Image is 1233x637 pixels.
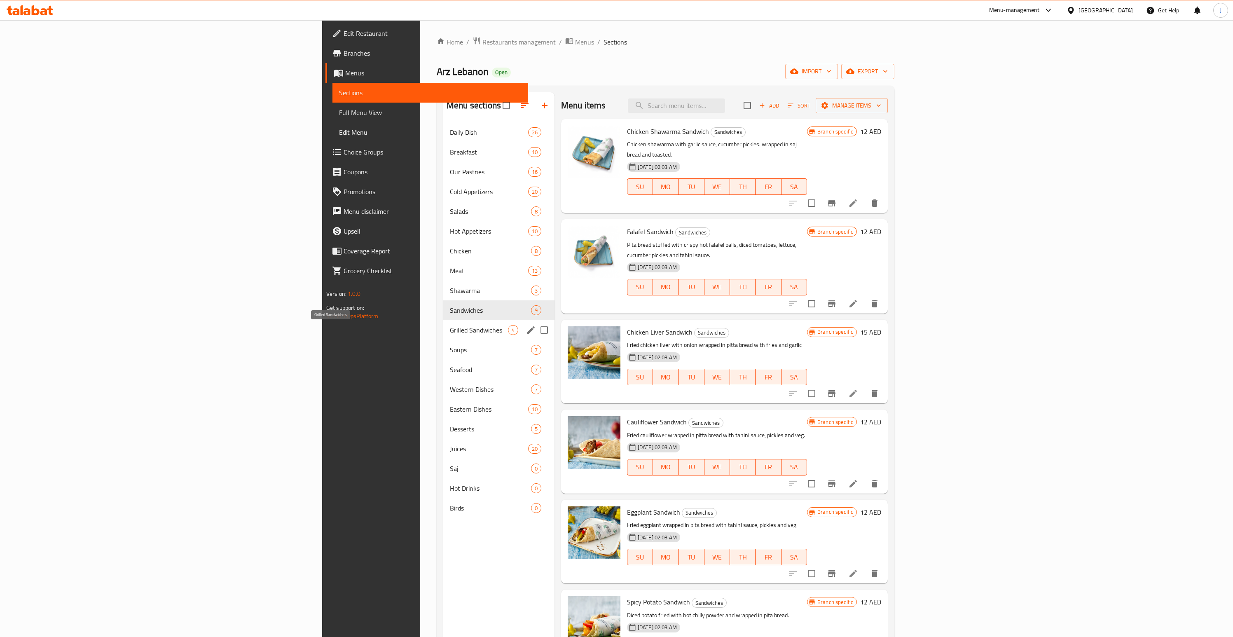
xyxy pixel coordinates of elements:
h6: 15 AED [860,326,881,338]
button: Branch-specific-item [822,384,842,403]
span: Sort sections [515,96,535,115]
button: FR [756,279,781,295]
a: Edit menu item [848,198,858,208]
div: items [508,325,518,335]
span: [DATE] 02:03 AM [634,443,680,451]
button: TU [679,178,704,195]
a: Branches [325,43,528,63]
span: TH [733,371,752,383]
span: TU [682,181,701,193]
div: Salads8 [443,201,554,221]
button: export [841,64,894,79]
span: Edit Menu [339,127,522,137]
button: SA [781,178,807,195]
button: delete [865,193,884,213]
button: Sort [786,99,812,112]
button: delete [865,384,884,403]
span: Menus [345,68,522,78]
button: MO [653,279,679,295]
span: 20 [529,445,541,453]
button: SU [627,178,653,195]
span: Select to update [803,475,820,492]
span: Menu disclaimer [344,206,522,216]
h6: 12 AED [860,416,881,428]
button: Branch-specific-item [822,193,842,213]
span: J [1220,6,1221,15]
span: Choice Groups [344,147,522,157]
li: / [559,37,562,47]
div: Western Dishes7 [443,379,554,399]
a: Promotions [325,182,528,201]
a: Coverage Report [325,241,528,261]
span: Branch specific [814,418,856,426]
button: Branch-specific-item [822,294,842,314]
span: FR [759,461,778,473]
span: Shawarma [450,286,531,295]
button: SA [781,459,807,475]
span: Chicken Liver Sandwich [627,326,693,338]
button: MO [653,459,679,475]
button: WE [704,178,730,195]
a: Edit menu item [848,479,858,489]
div: items [528,127,541,137]
p: Pita bread stuffed with crispy hot falafel balls, diced tomatoes, lettuce, cucumber pickles and t... [627,240,807,260]
span: Breakfast [450,147,528,157]
p: Diced potato fried with hot chilly powder and wrapped in pita bread. [627,610,807,621]
span: Cold Appetizers [450,187,528,197]
div: Chicken8 [443,241,554,261]
span: Sandwiches [689,418,723,428]
span: SU [631,461,650,473]
span: Get support on: [326,302,364,313]
button: delete [865,564,884,583]
span: Seafood [450,365,531,375]
span: Coverage Report [344,246,522,256]
a: Edit menu item [848,299,858,309]
button: FR [756,178,781,195]
button: Branch-specific-item [822,564,842,583]
span: Eastern Dishes [450,404,528,414]
span: Sandwiches [682,508,716,518]
a: Choice Groups [325,142,528,162]
div: items [531,384,541,394]
a: Support.OpsPlatform [326,311,379,321]
button: TH [730,549,756,565]
span: TH [733,551,752,563]
span: 1.0.0 [348,288,360,299]
div: Sandwiches [692,598,727,608]
a: Coupons [325,162,528,182]
span: MO [656,461,675,473]
p: Chicken shawarma with garlic sauce, cucumber pickles. wrapped in saj bread and toasted. [627,139,807,160]
div: Sandwiches [694,328,729,338]
span: Falafel Sandwich [627,225,674,238]
span: 3 [531,287,541,295]
div: items [531,424,541,434]
div: Hot Appetizers10 [443,221,554,241]
h6: 12 AED [860,126,881,137]
span: 9 [531,307,541,314]
div: Soups [450,345,531,355]
div: items [531,365,541,375]
input: search [628,98,725,113]
span: WE [708,461,727,473]
span: SA [785,551,804,563]
span: Salads [450,206,531,216]
a: Edit Menu [332,122,528,142]
span: Select to update [803,295,820,312]
span: SA [785,281,804,293]
span: Juices [450,444,528,454]
span: MO [656,281,675,293]
div: Seafood7 [443,360,554,379]
span: Our Pastries [450,167,528,177]
span: Grocery Checklist [344,266,522,276]
div: Daily Dish26 [443,122,554,142]
span: SU [631,551,650,563]
span: Sandwiches [676,228,710,237]
li: / [597,37,600,47]
button: WE [704,369,730,385]
button: SU [627,549,653,565]
span: Sort items [782,99,816,112]
span: TH [733,461,752,473]
button: TH [730,279,756,295]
